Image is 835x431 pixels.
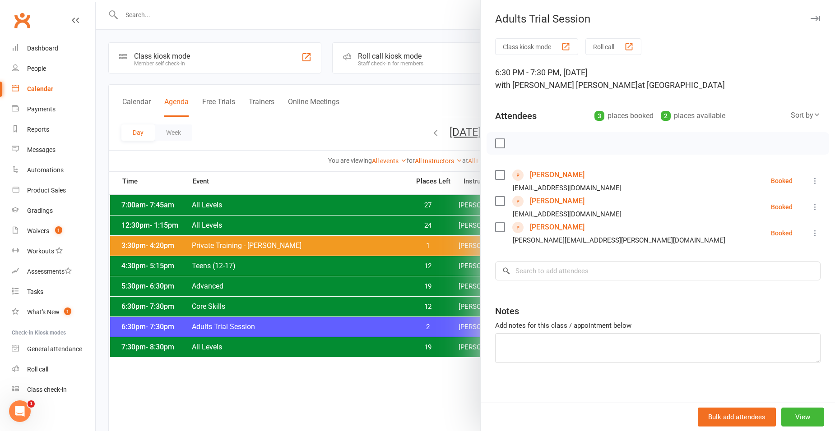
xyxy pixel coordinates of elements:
[661,110,725,122] div: places available
[12,119,95,140] a: Reports
[513,208,622,220] div: [EMAIL_ADDRESS][DOMAIN_NAME]
[495,66,821,92] div: 6:30 PM - 7:30 PM, [DATE]
[12,261,95,282] a: Assessments
[27,65,46,72] div: People
[661,111,671,121] div: 2
[481,13,835,25] div: Adults Trial Session
[12,201,95,221] a: Gradings
[27,386,67,393] div: Class check-in
[27,105,56,113] div: Payments
[594,111,604,121] div: 3
[11,9,33,32] a: Clubworx
[771,230,793,236] div: Booked
[27,146,56,153] div: Messages
[12,221,95,241] a: Waivers 1
[495,305,519,317] div: Notes
[791,110,821,121] div: Sort by
[12,180,95,201] a: Product Sales
[495,38,578,55] button: Class kiosk mode
[771,204,793,210] div: Booked
[27,366,48,373] div: Roll call
[781,408,824,426] button: View
[27,345,82,353] div: General attendance
[495,80,638,90] span: with [PERSON_NAME] [PERSON_NAME]
[27,207,53,214] div: Gradings
[638,80,725,90] span: at [GEOGRAPHIC_DATA]
[12,282,95,302] a: Tasks
[27,248,54,255] div: Workouts
[27,227,49,234] div: Waivers
[495,261,821,280] input: Search to add attendees
[530,194,584,208] a: [PERSON_NAME]
[27,85,53,92] div: Calendar
[12,38,95,59] a: Dashboard
[771,178,793,184] div: Booked
[12,160,95,180] a: Automations
[530,220,584,234] a: [PERSON_NAME]
[12,302,95,322] a: What's New1
[513,234,725,246] div: [PERSON_NAME][EMAIL_ADDRESS][PERSON_NAME][DOMAIN_NAME]
[12,99,95,119] a: Payments
[28,400,35,408] span: 1
[12,79,95,99] a: Calendar
[9,400,31,422] iframe: Intercom live chat
[594,110,654,122] div: places booked
[12,339,95,359] a: General attendance kiosk mode
[12,380,95,400] a: Class kiosk mode
[513,182,622,194] div: [EMAIL_ADDRESS][DOMAIN_NAME]
[27,45,58,52] div: Dashboard
[27,126,49,133] div: Reports
[12,140,95,160] a: Messages
[27,187,66,194] div: Product Sales
[64,307,71,315] span: 1
[698,408,776,426] button: Bulk add attendees
[585,38,641,55] button: Roll call
[27,308,60,316] div: What's New
[12,241,95,261] a: Workouts
[495,110,537,122] div: Attendees
[27,166,64,174] div: Automations
[530,168,584,182] a: [PERSON_NAME]
[27,268,72,275] div: Assessments
[495,320,821,331] div: Add notes for this class / appointment below
[55,226,62,234] span: 1
[12,359,95,380] a: Roll call
[12,59,95,79] a: People
[27,288,43,295] div: Tasks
